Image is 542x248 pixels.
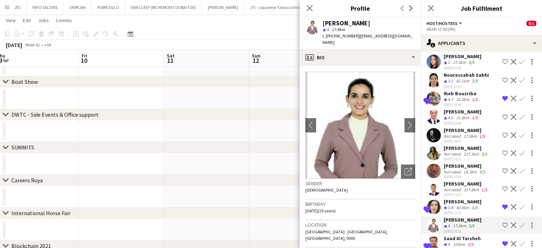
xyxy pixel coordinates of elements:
[451,223,468,229] div: 17.9km
[35,16,52,25] a: Jobs
[462,187,480,192] div: 107.8km
[444,217,481,223] div: [PERSON_NAME]
[27,0,63,14] button: INFO SALONS
[63,0,92,14] button: UNIPLAN
[3,16,19,25] a: View
[401,165,415,179] div: Open photos pop-in
[92,0,125,14] button: PURPLEGLO
[125,0,202,14] button: VAN CLEEF (RICHEMONT DUBAI FZE)
[166,56,175,65] span: 11
[482,151,487,157] app-skills-label: 3/3
[56,17,72,24] span: Comms
[305,180,415,187] h3: Gender
[23,17,31,24] span: Edit
[11,177,43,184] div: Careers Ruya
[444,174,487,179] div: [DATE] 02:52
[455,78,471,84] div: 82.1km
[451,242,466,248] div: 105km
[444,53,481,60] div: [PERSON_NAME]
[427,21,458,26] span: Host/Hostess
[421,4,542,13] h3: Job Fulfilment
[82,52,87,59] span: Fri
[11,144,34,151] div: SUMMITS
[451,60,468,66] div: 27.3km
[448,78,453,83] span: 3.3
[24,42,41,47] span: Week 41
[480,169,485,174] app-skills-label: 3/3
[305,208,336,213] span: [DATE] (25 years)
[482,187,487,192] app-skills-label: 2/3
[427,21,463,26] button: Host/Hostess
[251,56,260,65] span: 12
[444,139,487,143] div: [DATE] 19:07
[444,133,462,139] div: Not rated
[444,72,489,78] div: Nouressabah Sabhi
[305,222,415,228] h3: Location
[444,127,487,133] div: [PERSON_NAME]
[444,163,487,169] div: [PERSON_NAME]
[305,229,388,241] span: [GEOGRAPHIC_DATA] - [GEOGRAPHIC_DATA], [GEOGRAPHIC_DATA], 0000
[448,223,450,228] span: 4
[462,169,478,174] div: 18.3km
[44,42,51,47] div: +04
[444,157,489,161] div: [DATE] 23:13
[444,235,481,242] div: Saad Al Tarsheh
[444,102,479,107] div: [DATE] 18:40
[300,49,421,66] div: Bio
[305,187,348,193] span: [DEMOGRAPHIC_DATA]
[444,192,489,197] div: [DATE] 11:23
[448,205,453,210] span: 3.8
[444,181,489,187] div: [PERSON_NAME]
[444,108,481,115] div: [PERSON_NAME]
[462,151,480,157] div: 227.3km
[322,33,413,45] span: | [EMAIL_ADDRESS][DOMAIN_NAME]
[444,211,481,215] div: [DATE] 11:51
[305,201,415,207] h3: Birthday
[11,209,71,217] div: International Horse Fair
[244,0,324,14] button: JTI - Japanese Tabacco International
[322,33,360,39] span: t. [PHONE_NUMBER]
[305,72,415,179] img: Crew avatar or photo
[444,229,481,234] div: [DATE] 18:26
[469,223,475,228] app-skills-label: 3/3
[480,133,485,139] app-skills-label: 2/3
[468,242,474,247] app-skills-label: 2/3
[455,97,471,103] div: 26.5km
[330,27,346,32] span: 17.9km
[167,52,175,59] span: Sat
[455,115,471,121] div: 21.8km
[472,115,478,120] app-skills-label: 2/3
[448,115,453,120] span: 4.5
[327,27,329,32] span: 4
[53,16,75,25] a: Comms
[444,66,481,70] div: [DATE] 18:19
[448,60,450,65] span: 3
[11,111,99,118] div: DWTC - Side Events & Office support
[455,205,471,211] div: 40.9km
[322,20,370,26] div: [PERSON_NAME]
[448,242,450,247] span: 4
[202,0,244,14] button: [PERSON_NAME]
[444,145,489,151] div: [PERSON_NAME]
[81,56,87,65] span: 10
[38,17,49,24] span: Jobs
[444,198,481,205] div: [PERSON_NAME]
[472,78,478,83] app-skills-label: 3/3
[444,84,489,89] div: [DATE] 18:20
[11,78,38,85] div: Boat Show
[20,16,34,25] a: Edit
[6,17,16,24] span: View
[427,26,536,32] div: 08:00-17:00 (9h)
[300,4,421,13] h3: Profile
[526,21,536,26] span: 0/1
[444,121,481,126] div: [DATE] 18:46
[469,60,475,65] app-skills-label: 3/3
[444,90,479,97] div: Iheb Bouzriba
[421,35,542,52] div: Applicants
[6,41,22,49] div: [DATE]
[444,151,462,157] div: Not rated
[462,133,478,139] div: 17.9km
[252,52,260,59] span: Sun
[444,187,462,192] div: Not rated
[444,169,462,174] div: Not rated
